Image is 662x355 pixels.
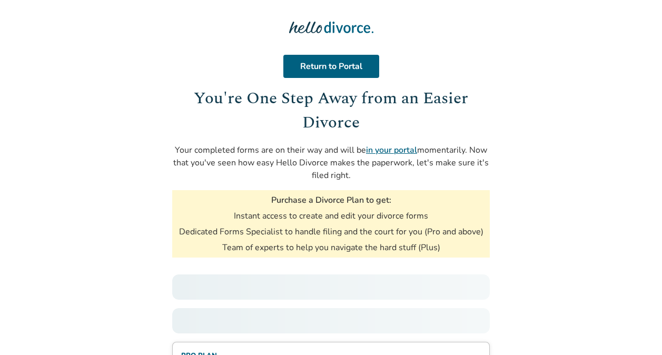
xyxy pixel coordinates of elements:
li: Team of experts to help you navigate the hard stuff (Plus) [222,242,440,253]
p: Your completed forms are on their way and will be momentarily. Now that you've seen how easy Hell... [172,144,490,182]
img: Hello Divorce Logo [289,17,373,38]
a: Return to Portal [283,55,379,78]
li: Dedicated Forms Specialist to handle filing and the court for you (Pro and above) [179,226,483,238]
li: Instant access to create and edit your divorce forms [234,210,428,222]
h3: Purchase a Divorce Plan to get: [271,194,391,206]
h1: You're One Step Away from an Easier Divorce [172,86,490,135]
a: in your portal [366,144,417,156]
